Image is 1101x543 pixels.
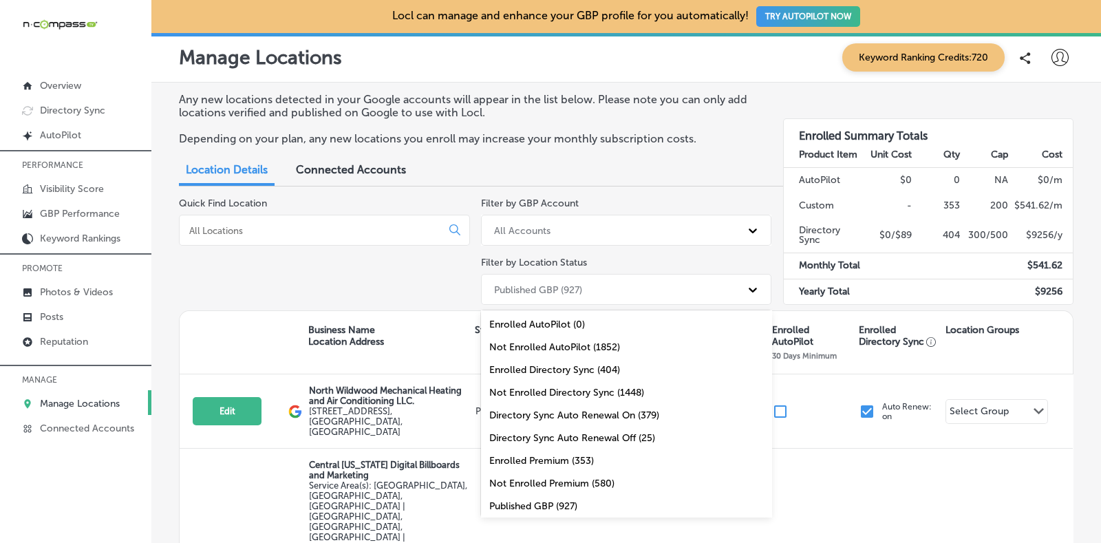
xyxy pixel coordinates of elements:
[309,406,472,437] label: [STREET_ADDRESS] , [GEOGRAPHIC_DATA], [GEOGRAPHIC_DATA]
[179,132,760,145] p: Depending on your plan, any new locations you enroll may increase your monthly subscription costs.
[179,198,267,209] label: Quick Find Location
[481,257,587,268] label: Filter by Location Status
[1009,193,1073,218] td: $ 541.62 /m
[912,218,961,253] td: 404
[912,168,961,193] td: 0
[912,193,961,218] td: 353
[950,405,1009,421] div: Select Group
[961,193,1009,218] td: 200
[481,449,772,472] div: Enrolled Premium (353)
[494,224,550,236] div: All Accounts
[961,168,1009,193] td: NA
[308,324,384,348] p: Business Name Location Address
[784,193,864,218] td: Custom
[784,168,864,193] td: AutoPilot
[784,279,864,304] td: Yearly Total
[961,142,1009,168] th: Cap
[40,398,120,409] p: Manage Locations
[859,324,939,348] p: Enrolled Directory Sync
[864,142,912,168] th: Unit Cost
[40,336,88,348] p: Reputation
[1009,218,1073,253] td: $ 9256 /y
[784,253,864,279] td: Monthly Total
[961,218,1009,253] td: 300/500
[842,43,1005,72] span: Keyword Ranking Credits: 720
[296,163,406,176] span: Connected Accounts
[756,6,860,27] button: TRY AUTOPILOT NOW
[309,385,472,406] p: North Wildwood Mechanical Heating and Air Conditioning LLC.
[40,105,105,116] p: Directory Sync
[481,336,772,359] div: Not Enrolled AutoPilot (1852)
[40,423,134,434] p: Connected Accounts
[193,397,261,425] button: Edit
[481,427,772,449] div: Directory Sync Auto Renewal Off (25)
[1009,279,1073,304] td: $ 9256
[882,402,932,421] p: Auto Renew: on
[772,324,852,348] p: Enrolled AutoPilot
[1009,142,1073,168] th: Cost
[864,168,912,193] td: $0
[40,129,81,141] p: AutoPilot
[40,233,120,244] p: Keyword Rankings
[481,313,772,336] div: Enrolled AutoPilot (0)
[1009,168,1073,193] td: $ 0 /m
[945,324,1019,336] p: Location Groups
[864,193,912,218] td: -
[784,119,1073,142] h3: Enrolled Summary Totals
[179,46,342,69] p: Manage Locations
[40,286,113,298] p: Photos & Videos
[864,218,912,253] td: $0/$89
[179,93,760,119] p: Any new locations detected in your Google accounts will appear in the list below. Please note you...
[188,224,438,237] input: All Locations
[40,311,63,323] p: Posts
[784,218,864,253] td: Directory Sync
[1009,253,1073,279] td: $ 541.62
[40,183,104,195] p: Visibility Score
[475,406,542,416] p: Published
[912,142,961,168] th: Qty
[22,18,98,31] img: 660ab0bf-5cc7-4cb8-ba1c-48b5ae0f18e60NCTV_CLogo_TV_Black_-500x88.png
[40,80,81,92] p: Overview
[799,149,857,160] strong: Product Item
[481,198,579,209] label: Filter by GBP Account
[481,381,772,404] div: Not Enrolled Directory Sync (1448)
[772,351,837,361] p: 30 Days Minimum
[481,495,772,518] div: Published GBP (927)
[481,404,772,427] div: Directory Sync Auto Renewal On (379)
[288,405,302,418] img: logo
[309,460,472,480] p: Central [US_STATE] Digital Billboards and Marketing
[475,324,542,336] p: Status
[186,163,268,176] span: Location Details
[494,284,582,295] div: Published GBP (927)
[40,208,120,220] p: GBP Performance
[481,472,772,495] div: Not Enrolled Premium (580)
[481,359,772,381] div: Enrolled Directory Sync (404)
